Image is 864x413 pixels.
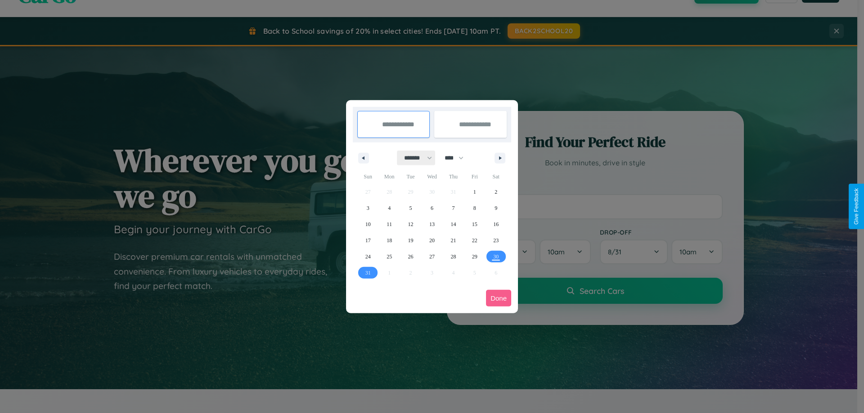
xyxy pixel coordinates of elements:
[378,200,400,216] button: 4
[357,200,378,216] button: 3
[486,232,507,249] button: 23
[495,184,497,200] span: 2
[429,232,435,249] span: 20
[421,169,442,184] span: Wed
[443,249,464,265] button: 28
[493,249,499,265] span: 30
[493,232,499,249] span: 23
[443,200,464,216] button: 7
[408,216,414,232] span: 12
[464,200,485,216] button: 8
[853,188,859,225] div: Give Feedback
[408,232,414,249] span: 19
[431,200,433,216] span: 6
[378,169,400,184] span: Mon
[378,232,400,249] button: 18
[400,232,421,249] button: 19
[464,216,485,232] button: 15
[429,249,435,265] span: 27
[400,216,421,232] button: 12
[452,200,454,216] span: 7
[408,249,414,265] span: 26
[421,216,442,232] button: 13
[365,249,371,265] span: 24
[464,232,485,249] button: 22
[378,249,400,265] button: 25
[473,184,476,200] span: 1
[357,169,378,184] span: Sun
[421,200,442,216] button: 6
[357,216,378,232] button: 10
[421,249,442,265] button: 27
[378,216,400,232] button: 11
[357,265,378,281] button: 31
[357,232,378,249] button: 17
[486,290,511,306] button: Done
[473,200,476,216] span: 8
[387,232,392,249] span: 18
[486,200,507,216] button: 9
[450,249,456,265] span: 28
[450,216,456,232] span: 14
[464,169,485,184] span: Fri
[450,232,456,249] span: 21
[443,232,464,249] button: 21
[495,200,497,216] span: 9
[472,249,477,265] span: 29
[493,216,499,232] span: 16
[365,232,371,249] span: 17
[464,249,485,265] button: 29
[486,184,507,200] button: 2
[400,169,421,184] span: Tue
[365,265,371,281] span: 31
[387,249,392,265] span: 25
[357,249,378,265] button: 24
[400,249,421,265] button: 26
[486,249,507,265] button: 30
[443,216,464,232] button: 14
[387,216,392,232] span: 11
[472,232,477,249] span: 22
[472,216,477,232] span: 15
[367,200,369,216] span: 3
[486,169,507,184] span: Sat
[388,200,391,216] span: 4
[464,184,485,200] button: 1
[365,216,371,232] span: 10
[486,216,507,232] button: 16
[421,232,442,249] button: 20
[429,216,435,232] span: 13
[409,200,412,216] span: 5
[400,200,421,216] button: 5
[443,169,464,184] span: Thu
